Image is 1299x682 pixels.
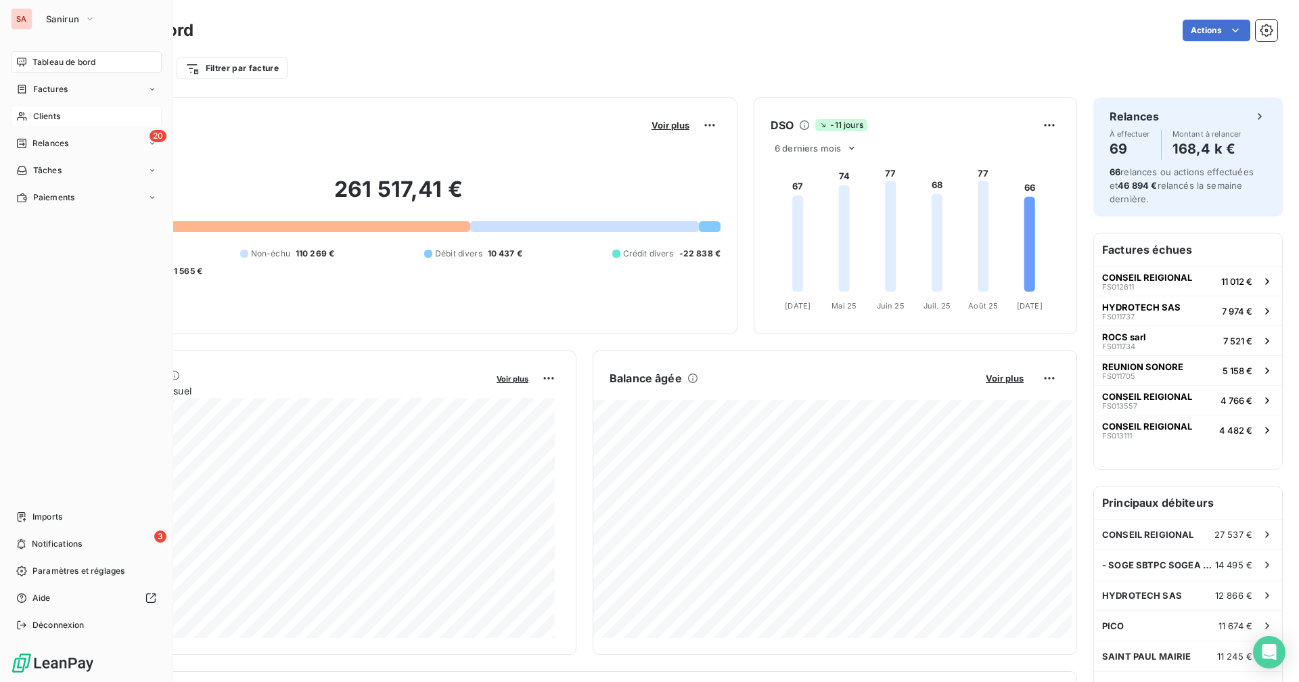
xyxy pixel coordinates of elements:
span: ROCS sarl [1102,332,1146,342]
span: Paramètres et réglages [32,565,124,577]
span: Paiements [33,191,74,204]
span: Crédit divers [623,248,674,260]
span: HYDROTECH SAS [1102,302,1181,313]
span: 11 674 € [1218,620,1252,631]
span: Clients [33,110,60,122]
span: CONSEIL REIGIONAL [1102,391,1192,402]
span: Montant à relancer [1172,130,1241,138]
tspan: Juin 25 [877,301,905,311]
span: REUNION SONORE [1102,361,1183,372]
span: 46 894 € [1118,180,1157,191]
span: 11 245 € [1217,651,1252,662]
span: 6 derniers mois [775,143,841,154]
span: 20 [150,130,166,142]
span: -22 838 € [679,248,721,260]
span: CONSEIL REIGIONAL [1102,529,1194,540]
span: Tableau de bord [32,56,95,68]
span: FS013557 [1102,402,1137,410]
span: PICO [1102,620,1124,631]
span: 3 [154,530,166,543]
button: Actions [1183,20,1250,41]
span: 110 269 € [296,248,334,260]
span: Sanirun [46,14,79,24]
h6: Factures échues [1094,233,1282,266]
span: 12 866 € [1215,590,1252,601]
span: Factures [33,83,68,95]
span: FS011734 [1102,342,1135,350]
span: Voir plus [497,374,528,384]
tspan: Août 25 [968,301,998,311]
a: Aide [11,587,162,609]
span: CONSEIL REIGIONAL [1102,421,1192,432]
span: 7 521 € [1223,336,1252,346]
span: 7 974 € [1222,306,1252,317]
div: Open Intercom Messenger [1253,636,1285,668]
tspan: [DATE] [1017,301,1043,311]
button: ROCS sarlFS0117347 521 € [1094,325,1282,355]
span: Relances [32,137,68,150]
h6: Relances [1110,108,1159,124]
span: HYDROTECH SAS [1102,590,1182,601]
span: 66 [1110,166,1120,177]
span: -1 565 € [170,265,202,277]
span: 4 482 € [1219,425,1252,436]
button: CONSEIL REIGIONALFS0131114 482 € [1094,415,1282,445]
span: Aide [32,592,51,604]
h6: DSO [771,117,794,133]
span: FS013111 [1102,432,1132,440]
button: Voir plus [982,372,1028,384]
h2: 261 517,41 € [76,176,721,217]
span: -11 jours [815,119,867,131]
button: Filtrer par facture [177,58,288,79]
span: Non-échu [251,248,290,260]
span: CONSEIL REIGIONAL [1102,272,1192,283]
h6: Balance âgée [610,370,682,386]
span: Chiffre d'affaires mensuel [76,384,487,398]
span: Imports [32,511,62,523]
span: À effectuer [1110,130,1150,138]
button: HYDROTECH SASFS0117377 974 € [1094,296,1282,325]
h4: 69 [1110,138,1150,160]
span: 27 537 € [1214,529,1252,540]
button: CONSEIL REIGIONALFS0135574 766 € [1094,385,1282,415]
h4: 168,4 k € [1172,138,1241,160]
span: FS011737 [1102,313,1135,321]
span: - SOGE SBTPC SOGEA REUNION INFRASTRUCTURE [1102,560,1215,570]
span: Déconnexion [32,619,85,631]
button: CONSEIL REIGIONALFS01261111 012 € [1094,266,1282,296]
button: Voir plus [647,119,693,131]
tspan: [DATE] [785,301,811,311]
h6: Principaux débiteurs [1094,486,1282,519]
button: REUNION SONOREFS0117055 158 € [1094,355,1282,385]
span: relances ou actions effectuées et relancés la semaine dernière. [1110,166,1254,204]
img: Logo LeanPay [11,652,95,674]
span: 14 495 € [1215,560,1252,570]
tspan: Juil. 25 [924,301,951,311]
span: 4 766 € [1221,395,1252,406]
span: Voir plus [652,120,689,131]
tspan: Mai 25 [831,301,857,311]
span: Tâches [33,164,62,177]
span: FS012611 [1102,283,1134,291]
span: SAINT PAUL MAIRIE [1102,651,1191,662]
span: Débit divers [435,248,482,260]
span: Voir plus [986,373,1024,384]
span: FS011705 [1102,372,1135,380]
div: SA [11,8,32,30]
span: Notifications [32,538,82,550]
span: 5 158 € [1223,365,1252,376]
span: 11 012 € [1221,276,1252,287]
span: 10 437 € [488,248,522,260]
button: Voir plus [493,372,532,384]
